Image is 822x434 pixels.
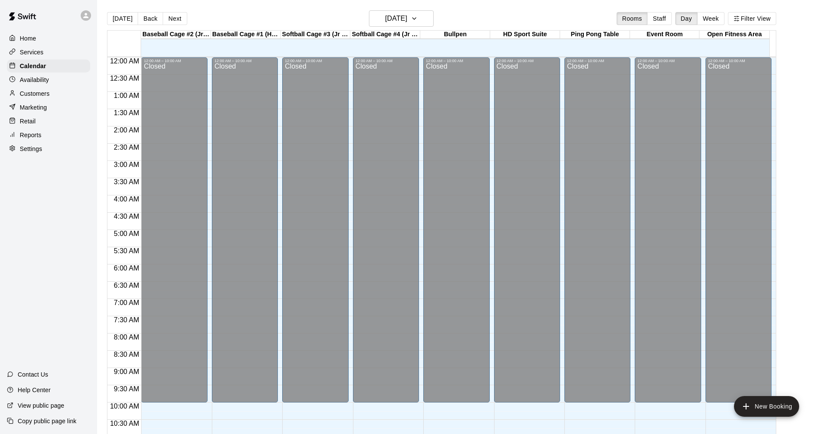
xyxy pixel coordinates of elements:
div: Closed [285,63,346,406]
a: Services [7,46,90,59]
a: Availability [7,73,90,86]
p: Marketing [20,103,47,112]
span: 6:00 AM [112,264,142,272]
div: Softball Cage #3 (Jr Hack Attack) [281,31,351,39]
a: Home [7,32,90,45]
span: 7:00 AM [112,299,142,306]
span: 4:30 AM [112,213,142,220]
p: Reports [20,131,41,139]
div: 12:00 AM – 10:00 AM [144,59,205,63]
div: 12:00 AM – 10:00 AM: Closed [564,57,630,403]
span: 12:00 AM [108,57,142,65]
div: Closed [356,63,416,406]
div: 12:00 AM – 10:00 AM [426,59,487,63]
div: 12:00 AM – 10:00 AM [356,59,416,63]
span: 5:00 AM [112,230,142,237]
div: Baseball Cage #1 (Hack Attack) [211,31,281,39]
p: Settings [20,145,42,153]
span: 2:00 AM [112,126,142,134]
div: 12:00 AM – 10:00 AM: Closed [141,57,207,403]
p: Home [20,34,36,43]
div: Closed [426,63,487,406]
span: 8:00 AM [112,333,142,341]
button: Rooms [617,12,648,25]
div: 12:00 AM – 10:00 AM [285,59,346,63]
button: Week [697,12,724,25]
button: Staff [647,12,672,25]
div: Closed [637,63,698,406]
div: Bullpen [420,31,490,39]
span: 3:00 AM [112,161,142,168]
a: Retail [7,115,90,128]
div: 12:00 AM – 10:00 AM: Closed [212,57,278,403]
div: Closed [497,63,557,406]
a: Marketing [7,101,90,114]
span: 12:30 AM [108,75,142,82]
div: 12:00 AM – 10:00 AM: Closed [423,57,489,403]
span: 3:30 AM [112,178,142,186]
p: Customers [20,89,50,98]
div: Baseball Cage #2 (Jr Hack Attack) [141,31,211,39]
span: 7:30 AM [112,316,142,324]
button: [DATE] [107,12,138,25]
button: Filter View [728,12,776,25]
p: Availability [20,75,49,84]
span: 10:00 AM [108,403,142,410]
div: 12:00 AM – 10:00 AM: Closed [705,57,772,403]
div: Closed [214,63,275,406]
span: 1:00 AM [112,92,142,99]
a: Settings [7,142,90,155]
p: Help Center [18,386,50,394]
span: 10:30 AM [108,420,142,427]
div: HD Sport Suite [490,31,560,39]
div: 12:00 AM – 10:00 AM: Closed [353,57,419,403]
span: 4:00 AM [112,195,142,203]
span: 2:30 AM [112,144,142,151]
button: Back [138,12,163,25]
div: 12:00 AM – 10:00 AM [708,59,769,63]
div: 12:00 AM – 10:00 AM [497,59,557,63]
div: 12:00 AM – 10:00 AM: Closed [635,57,701,403]
p: View public page [18,401,64,410]
h6: [DATE] [385,13,407,25]
span: 8:30 AM [112,351,142,358]
div: Event Room [630,31,700,39]
div: Closed [567,63,628,406]
span: 6:30 AM [112,282,142,289]
div: Closed [708,63,769,406]
button: Next [163,12,187,25]
div: 12:00 AM – 10:00 AM: Closed [494,57,560,403]
span: 9:30 AM [112,385,142,393]
div: Open Fitness Area [699,31,769,39]
span: 1:30 AM [112,109,142,116]
button: [DATE] [369,10,434,27]
div: 12:00 AM – 10:00 AM [567,59,628,63]
a: Customers [7,87,90,100]
p: Calendar [20,62,46,70]
div: 12:00 AM – 10:00 AM [637,59,698,63]
a: Reports [7,129,90,142]
div: 12:00 AM – 10:00 AM [214,59,275,63]
span: 5:30 AM [112,247,142,255]
p: Contact Us [18,370,48,379]
div: Closed [144,63,205,406]
p: Retail [20,117,36,126]
button: add [734,396,799,417]
p: Services [20,48,44,57]
span: 9:00 AM [112,368,142,375]
div: Softball Cage #4 (Jr Hack Attack) [350,31,420,39]
p: Copy public page link [18,417,76,425]
div: 12:00 AM – 10:00 AM: Closed [282,57,348,403]
div: Ping Pong Table [560,31,630,39]
a: Calendar [7,60,90,72]
button: Day [675,12,698,25]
